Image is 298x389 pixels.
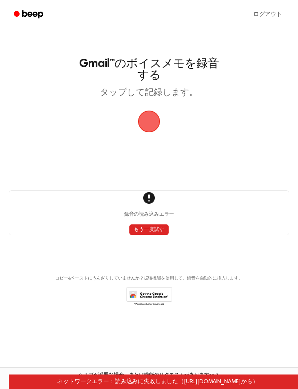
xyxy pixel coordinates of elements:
[9,211,289,219] p: 録音の読み込みエラー
[129,224,168,235] button: もう一度試す
[55,276,243,281] p: コピー&ペーストにうんざりしていませんか？拡張機能を使用して、録音を自動的に挿入します。
[138,111,160,132] button: ビープ音のロゴ
[4,378,294,385] span: お問い合わせ
[78,87,220,99] p: タップして記録します。
[246,6,289,23] a: ログアウト
[78,58,220,81] h1: Gmail™のボイスメモを録音する
[9,8,50,22] a: ビープ音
